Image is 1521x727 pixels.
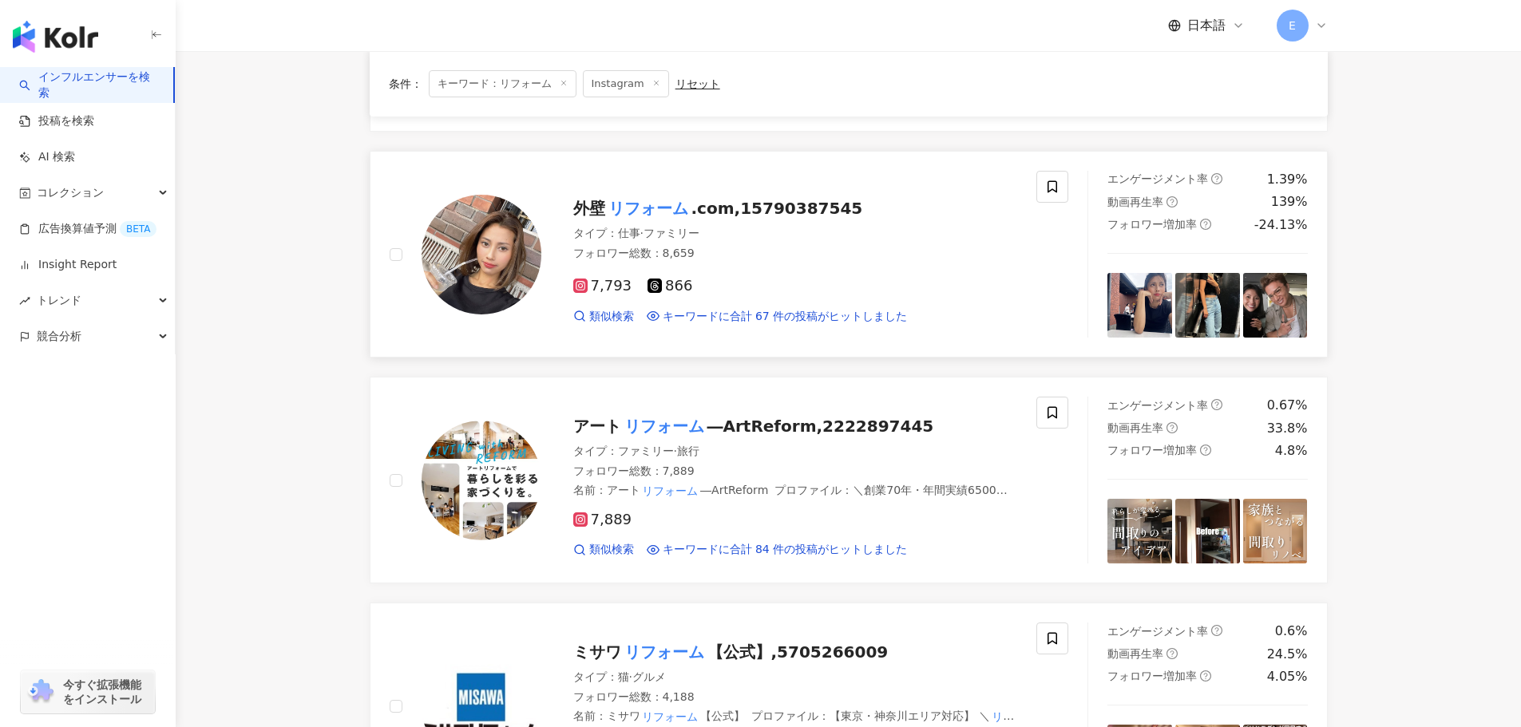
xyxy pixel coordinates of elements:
[589,542,634,558] span: 類似検索
[573,484,769,496] span: 名前 ：
[573,464,1018,480] div: フォロワー総数 ： 7,889
[605,196,691,221] mark: リフォーム
[632,670,666,683] span: グルメ
[1275,442,1308,460] div: 4.8%
[1267,171,1308,188] div: 1.39%
[370,151,1328,358] a: KOL Avatar外壁リフォーム.com,15790387545タイプ：仕事·ファミリーフォロワー総数：8,6597,793866類似検索キーワードに合計 67 件の投稿がヒットしましたエンゲ...
[19,113,94,129] a: 投稿を検索
[607,484,640,496] span: アート
[1200,670,1211,682] span: question-circle
[621,639,707,665] mark: リフォーム
[19,295,30,306] span: rise
[589,309,634,325] span: 類似検索
[422,195,541,314] img: KOL Avatar
[573,199,605,218] span: 外壁
[663,309,908,325] span: キーワードに合計 67 件の投稿がヒットしました
[1211,399,1222,410] span: question-circle
[618,227,640,239] span: 仕事
[583,70,669,97] span: Instagram
[37,175,104,211] span: コレクション
[1187,17,1226,34] span: 日本語
[1267,646,1308,663] div: 24.5%
[873,497,933,515] mark: リフォーム
[573,417,621,436] span: アート
[1211,625,1222,636] span: question-circle
[640,227,644,239] span: ·
[677,444,699,457] span: 旅行
[1243,499,1308,563] img: post-image
[700,484,768,496] span: ―ArtReform
[674,444,677,457] span: ·
[370,377,1328,583] a: KOL Avatarアートリフォーム―ArtReform,2222897445タイプ：ファミリー·旅行フォロワー総数：7,889名前：アートリフォーム―ArtReformプロファイル：＼創業70...
[1107,670,1197,682] span: フォロワー増加率
[1175,499,1240,563] img: post-image
[1200,444,1211,456] span: question-circle
[573,512,632,528] span: 7,889
[1107,273,1172,338] img: post-image
[1166,648,1178,659] span: question-circle
[19,257,117,273] a: Insight Report
[1271,193,1308,211] div: 139%
[573,444,1018,460] div: タイプ ：
[389,77,422,90] span: 条件 ：
[644,227,699,239] span: ファミリー
[1107,421,1163,434] span: 動画再生率
[607,709,640,722] span: ミサワ
[618,444,674,457] span: ファミリー
[573,689,1018,705] div: フォロワー総数 ： 4,188
[648,278,692,294] span: 866
[707,417,934,436] span: ―ArtReform,2222897445
[1254,216,1308,234] div: -24.13%
[573,670,1018,686] div: タイプ ：
[573,278,632,294] span: 7,793
[573,484,1012,543] span: プロファイル ：
[1267,668,1308,686] div: 4.05%
[640,482,701,500] mark: リフォーム
[647,309,908,325] a: キーワードに合計 67 件の投稿がヒットしました
[37,283,81,318] span: トレンド
[429,70,576,97] span: キーワード：リフォーム
[699,497,760,515] mark: リフォーム
[19,221,156,237] a: 広告換算値予測BETA
[700,709,745,722] span: 【公式】
[26,679,56,705] img: chrome extension
[1107,172,1208,185] span: エンゲージメント率
[1107,399,1208,412] span: エンゲージメント率
[573,709,746,722] span: 名前 ：
[1267,420,1308,437] div: 33.8%
[830,709,989,722] span: 【東京・神奈川エリア対応】 ＼
[1107,196,1163,208] span: 動画再生率
[691,199,863,218] span: .com,15790387545
[1289,17,1296,34] span: E
[1175,273,1240,338] img: post-image
[13,21,98,53] img: logo
[1107,218,1197,231] span: フォロワー増加率
[37,318,81,354] span: 競合分析
[618,670,629,683] span: 猫
[1166,422,1178,433] span: question-circle
[1107,625,1208,638] span: エンゲージメント率
[19,69,160,101] a: searchインフルエンサーを検索
[675,77,720,90] div: リセット
[19,149,75,165] a: AI 検索
[422,421,541,540] img: KOL Avatar
[1107,647,1163,660] span: 動画再生率
[663,542,908,558] span: キーワードに合計 84 件の投稿がヒットしました
[1166,196,1178,207] span: question-circle
[573,246,1018,262] div: フォロワー総数 ： 8,659
[1107,444,1197,456] span: フォロワー増加率
[629,670,632,683] span: ·
[1267,397,1308,414] div: 0.67%
[573,642,621,662] span: ミサワ
[647,542,908,558] a: キーワードに合計 84 件の投稿がヒットしました
[707,642,889,662] span: 【公式】,5705266009
[621,413,707,439] mark: リフォーム
[21,670,155,713] a: chrome extension今すぐ拡張機能をインストール
[1243,273,1308,338] img: post-image
[1211,173,1222,184] span: question-circle
[640,708,701,725] mark: リフォーム
[573,309,634,325] a: 類似検索
[63,678,150,706] span: 今すぐ拡張機能をインストール
[573,542,634,558] a: 類似検索
[1107,499,1172,563] img: post-image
